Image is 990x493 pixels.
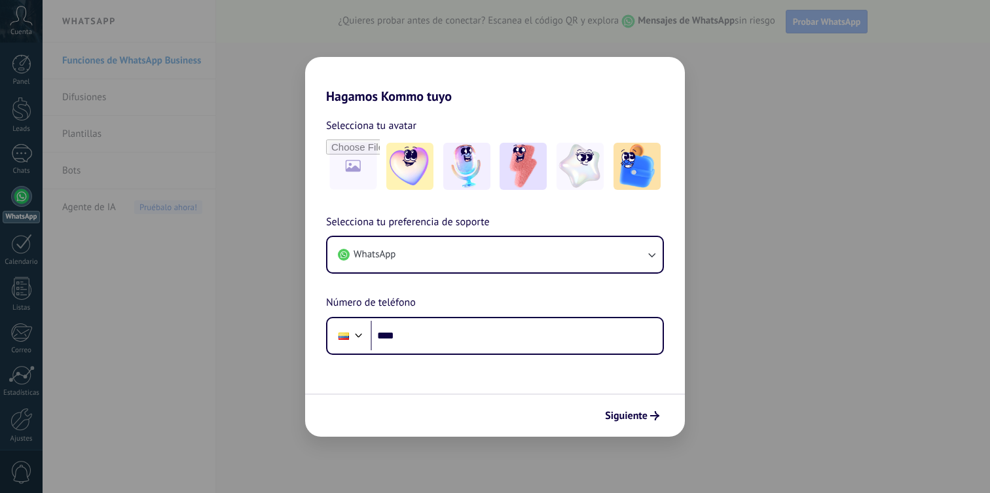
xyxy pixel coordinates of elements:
img: -1.jpeg [386,143,433,190]
img: -3.jpeg [500,143,547,190]
span: Número de teléfono [326,295,416,312]
img: -4.jpeg [557,143,604,190]
span: WhatsApp [354,248,395,261]
img: -2.jpeg [443,143,490,190]
button: WhatsApp [327,237,663,272]
span: Siguiente [605,411,648,420]
img: -5.jpeg [614,143,661,190]
button: Siguiente [599,405,665,427]
h2: Hagamos Kommo tuyo [305,57,685,104]
span: Selecciona tu avatar [326,117,416,134]
div: Ecuador: + 593 [331,322,356,350]
span: Selecciona tu preferencia de soporte [326,214,490,231]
